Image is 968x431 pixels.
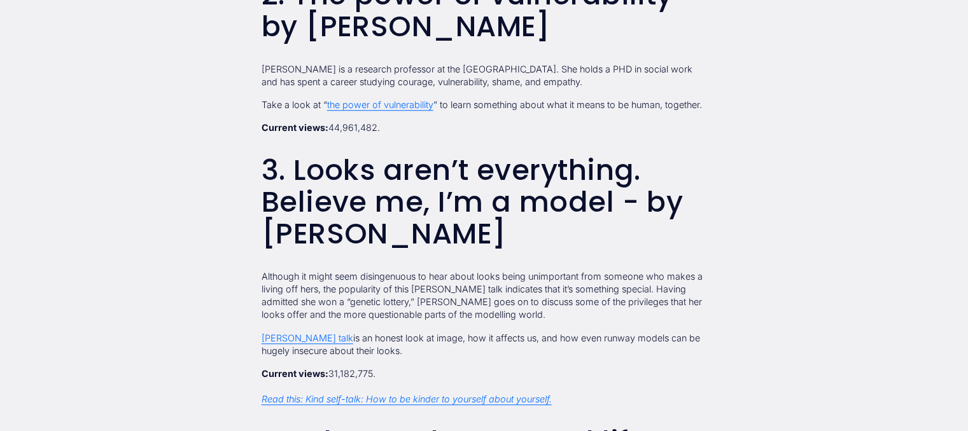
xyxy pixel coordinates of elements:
p: 31,182,775. [262,367,707,406]
p: Although it might seem disingenuous to hear about looks being unimportant from someone who makes ... [262,270,707,322]
strong: Current views: [262,368,328,379]
p: [PERSON_NAME] is a research professor at the [GEOGRAPHIC_DATA]. She holds a PHD in social work an... [262,63,707,88]
h2: 3. Looks aren’t everything. Believe me, I’m a model - by [PERSON_NAME] [262,154,707,250]
p: is an honest look at image, how it affects us, and how even runway models can be hugely insecure ... [262,332,707,357]
a: [PERSON_NAME] talk [262,332,353,343]
p: Take a look at “ ” to learn something about what it means to be human, together. [262,99,707,111]
p: 44,961,482. [262,121,707,134]
strong: Current views: [262,122,328,133]
a: Read this: Kind self-talk: How to be kinder to yourself about yourself. [262,393,552,404]
a: the power of vulnerability [327,99,433,110]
